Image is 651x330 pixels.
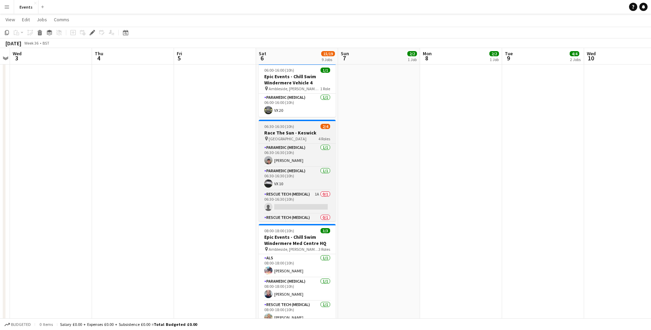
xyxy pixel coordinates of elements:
[259,120,336,221] app-job-card: 06:30-16:30 (10h)2/4Race The Sun - Keswick [GEOGRAPHIC_DATA]4 RolesParamedic (Medical)1/106:30-16...
[3,321,32,328] button: Budgeted
[407,51,417,56] span: 2/2
[259,144,336,167] app-card-role: Paramedic (Medical)1/106:30-16:30 (10h)[PERSON_NAME]
[570,57,581,62] div: 2 Jobs
[259,214,336,237] app-card-role: Rescue Tech (Medical)0/106:30-16:30 (10h)
[259,167,336,190] app-card-role: Paramedic (Medical)1/106:30-16:30 (10h)VX 10
[587,50,596,57] span: Wed
[43,40,49,46] div: BST
[318,247,330,252] span: 3 Roles
[321,51,335,56] span: 15/19
[259,234,336,246] h3: Epic Events - Chill Swim Windermere Med Centre HQ
[269,136,306,141] span: [GEOGRAPHIC_DATA]
[258,54,266,62] span: 6
[54,16,69,23] span: Comms
[489,51,499,56] span: 2/2
[321,124,330,129] span: 2/4
[95,50,103,57] span: Thu
[341,50,349,57] span: Sun
[269,247,318,252] span: Ambleside, [PERSON_NAME][GEOGRAPHIC_DATA]
[321,68,330,73] span: 1/1
[264,68,294,73] span: 06:00-16:00 (10h)
[37,16,47,23] span: Jobs
[14,0,38,14] button: Events
[259,130,336,136] h3: Race The Sun - Keswick
[586,54,596,62] span: 10
[322,57,335,62] div: 9 Jobs
[423,50,432,57] span: Mon
[259,50,266,57] span: Sat
[94,54,103,62] span: 4
[34,15,50,24] a: Jobs
[408,57,417,62] div: 1 Job
[259,94,336,117] app-card-role: Paramedic (Medical)1/106:00-16:00 (10h)VX 20
[12,54,22,62] span: 3
[259,278,336,301] app-card-role: Paramedic (Medical)1/108:00-18:00 (10h)[PERSON_NAME]
[269,86,320,91] span: Ambleside, [PERSON_NAME][GEOGRAPHIC_DATA]
[259,224,336,324] app-job-card: 08:00-18:00 (10h)3/3Epic Events - Chill Swim Windermere Med Centre HQ Ambleside, [PERSON_NAME][GE...
[505,50,513,57] span: Tue
[154,322,197,327] span: Total Budgeted £0.00
[23,40,40,46] span: Week 36
[5,16,15,23] span: View
[60,322,197,327] div: Salary £0.00 + Expenses £0.00 + Subsistence £0.00 =
[320,86,330,91] span: 1 Role
[264,124,294,129] span: 06:30-16:30 (10h)
[177,50,182,57] span: Fri
[259,63,336,117] app-job-card: 06:00-16:00 (10h)1/1Epic Events - Chill Swim Windermere Vehicle 4 Ambleside, [PERSON_NAME][GEOGRA...
[504,54,513,62] span: 9
[264,228,294,233] span: 08:00-18:00 (10h)
[13,50,22,57] span: Wed
[5,40,21,47] div: [DATE]
[340,54,349,62] span: 7
[176,54,182,62] span: 5
[51,15,72,24] a: Comms
[321,228,330,233] span: 3/3
[259,73,336,86] h3: Epic Events - Chill Swim Windermere Vehicle 4
[3,15,18,24] a: View
[19,15,33,24] a: Edit
[422,54,432,62] span: 8
[11,322,31,327] span: Budgeted
[570,51,579,56] span: 4/4
[259,301,336,324] app-card-role: Rescue Tech (Medical)1/108:00-18:00 (10h)[PERSON_NAME]
[22,16,30,23] span: Edit
[259,190,336,214] app-card-role: Rescue Tech (Medical)1A0/106:30-16:30 (10h)
[259,254,336,278] app-card-role: ALS1/108:00-18:00 (10h)[PERSON_NAME]
[38,322,54,327] span: 0 items
[318,136,330,141] span: 4 Roles
[490,57,499,62] div: 1 Job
